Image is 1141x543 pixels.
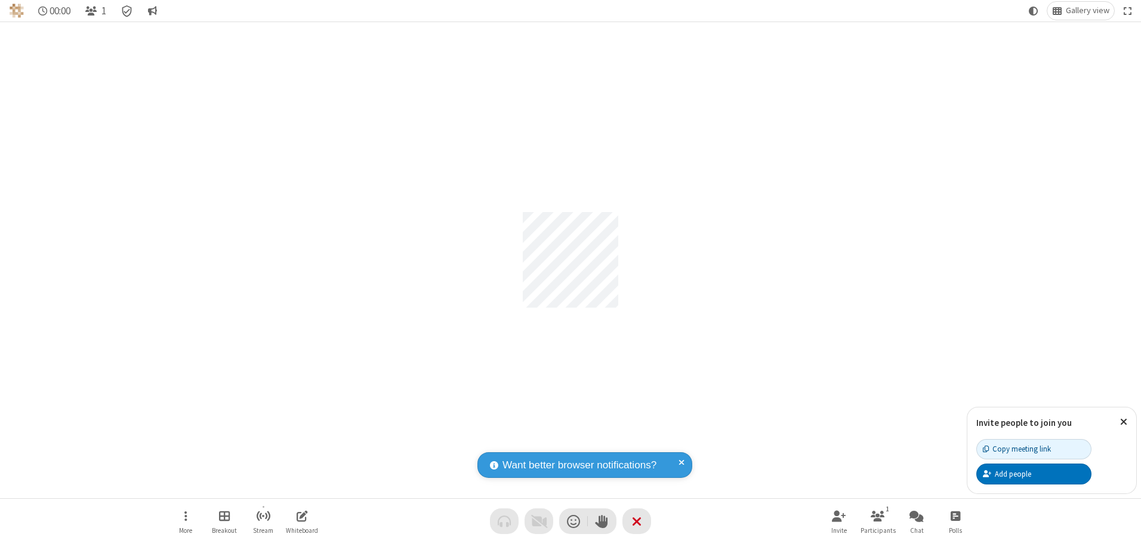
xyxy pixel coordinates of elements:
[143,2,162,20] button: Conversation
[831,527,847,534] span: Invite
[622,508,651,534] button: End or leave meeting
[33,2,76,20] div: Timer
[949,527,962,534] span: Polls
[1024,2,1043,20] button: Using system theme
[588,508,616,534] button: Raise hand
[253,527,273,534] span: Stream
[821,504,857,538] button: Invite participants (Alt+I)
[50,5,70,17] span: 00:00
[938,504,973,538] button: Open poll
[284,504,320,538] button: Open shared whiteboard
[1111,407,1136,437] button: Close popover
[1119,2,1137,20] button: Fullscreen
[116,2,138,20] div: Meeting details Encryption enabled
[559,508,588,534] button: Send a reaction
[525,508,553,534] button: Video
[502,458,656,473] span: Want better browser notifications?
[245,504,281,538] button: Start streaming
[1066,6,1109,16] span: Gallery view
[910,527,924,534] span: Chat
[976,417,1072,428] label: Invite people to join you
[212,527,237,534] span: Breakout
[899,504,935,538] button: Open chat
[80,2,111,20] button: Open participant list
[883,504,893,514] div: 1
[976,439,1091,459] button: Copy meeting link
[976,464,1091,484] button: Add people
[983,443,1051,455] div: Copy meeting link
[490,508,519,534] button: Audio problem - check your Internet connection or call by phone
[179,527,192,534] span: More
[101,5,106,17] span: 1
[860,504,896,538] button: Open participant list
[861,527,896,534] span: Participants
[206,504,242,538] button: Manage Breakout Rooms
[1047,2,1114,20] button: Change layout
[286,527,318,534] span: Whiteboard
[10,4,24,18] img: QA Selenium DO NOT DELETE OR CHANGE
[168,504,203,538] button: Open menu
